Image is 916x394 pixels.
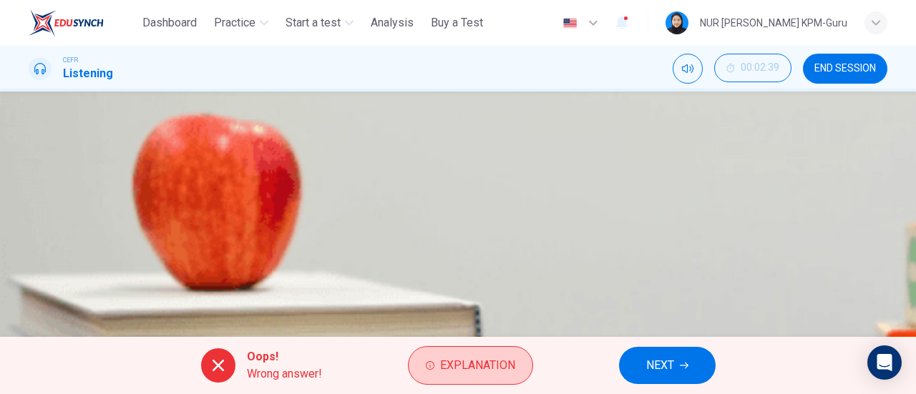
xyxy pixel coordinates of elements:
[646,355,674,375] span: NEXT
[137,10,203,36] button: Dashboard
[425,10,489,36] button: Buy a Test
[814,63,876,74] span: END SESSION
[208,10,274,36] button: Practice
[619,347,716,384] button: NEXT
[286,14,341,31] span: Start a test
[63,55,78,65] span: CEFR
[247,348,322,365] span: Oops!
[431,14,483,31] span: Buy a Test
[29,9,137,37] a: ELTC logo
[214,14,255,31] span: Practice
[673,54,703,84] div: Mute
[440,355,515,375] span: Explanation
[408,346,533,385] button: Explanation
[700,14,847,31] div: NUR [PERSON_NAME] KPM-Guru
[867,345,902,380] div: Open Intercom Messenger
[280,10,359,36] button: Start a test
[741,62,779,74] span: 00:02:39
[29,9,104,37] img: ELTC logo
[561,18,579,29] img: en
[666,11,688,34] img: Profile picture
[247,365,322,383] span: Wrong answer!
[803,54,887,84] button: END SESSION
[714,54,791,82] button: 00:02:39
[371,14,414,31] span: Analysis
[142,14,197,31] span: Dashboard
[365,10,419,36] button: Analysis
[714,54,791,84] div: Hide
[63,65,113,82] h1: Listening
